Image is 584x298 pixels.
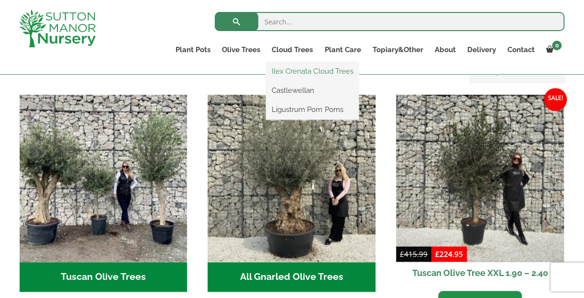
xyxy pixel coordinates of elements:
[461,43,501,56] a: Delivery
[266,102,359,117] a: Ligustrum Pom Poms
[216,43,266,56] a: Olive Trees
[20,95,187,263] img: Tuscan Olive Trees
[435,249,463,259] bdi: 224.95
[208,262,375,292] h2: All Gnarled Olive Trees
[266,83,359,98] a: Castlewellan
[435,249,440,259] span: £
[429,43,461,56] a: About
[208,95,375,292] a: Visit product category All Gnarled Olive Trees
[208,95,375,263] img: All Gnarled Olive Trees
[170,43,216,56] a: Plant Pots
[396,95,564,284] a: Sale! Tuscan Olive Tree XXL 1.90 – 2.40
[215,12,564,31] input: Search...
[396,95,564,263] img: Tuscan Olive Tree XXL 1.90 - 2.40
[266,43,319,56] a: Cloud Trees
[20,262,187,292] h2: Tuscan Olive Trees
[400,249,428,259] bdi: 415.99
[544,88,567,111] span: Sale!
[19,10,96,47] img: logo
[396,262,564,284] h2: Tuscan Olive Tree XXL 1.90 – 2.40
[501,43,540,56] a: Contact
[319,43,366,56] a: Plant Care
[366,43,429,56] a: Topiary&Other
[552,41,562,50] span: 0
[400,249,404,259] span: £
[266,64,359,78] a: Ilex Crenata Cloud Trees
[540,43,564,56] a: 0
[20,95,187,292] a: Visit product category Tuscan Olive Trees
